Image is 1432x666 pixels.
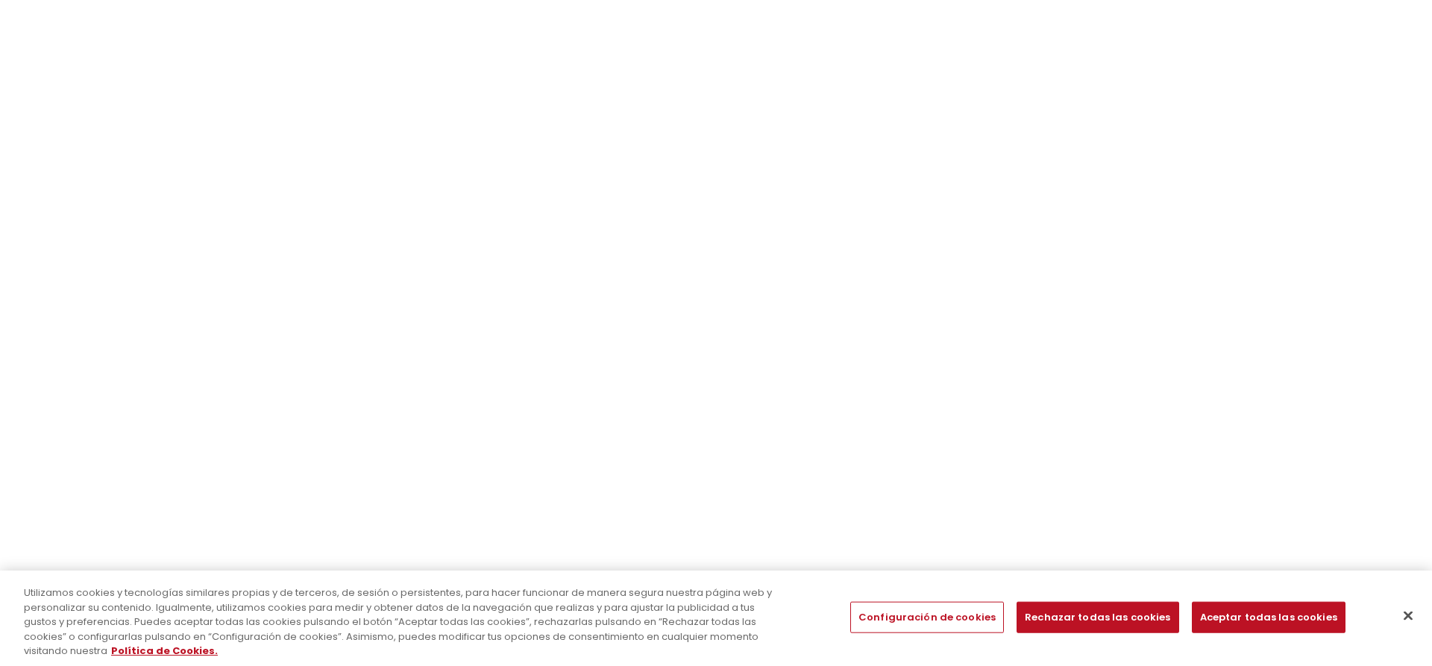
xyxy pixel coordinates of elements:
[111,644,218,658] a: Más información sobre su privacidad, se abre en una nueva pestaña
[1192,602,1345,633] button: Aceptar todas las cookies
[24,585,788,659] div: Utilizamos cookies y tecnologías similares propias y de terceros, de sesión o persistentes, para ...
[850,602,1004,633] button: Configuración de cookies, Abre el cuadro de diálogo del centro de preferencias.
[1392,600,1425,632] button: Cerrar
[1017,602,1178,633] button: Rechazar todas las cookies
